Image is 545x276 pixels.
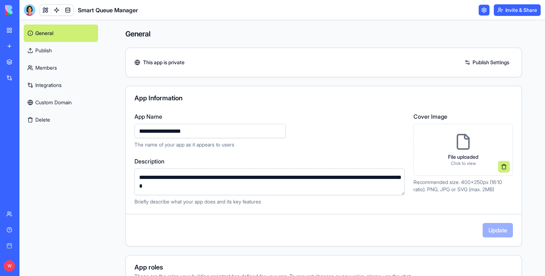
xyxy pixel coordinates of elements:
[134,112,405,121] label: App Name
[448,161,478,166] p: Click to view
[413,124,513,176] div: File uploadedClick to view
[24,59,98,76] a: Members
[24,76,98,94] a: Integrations
[24,25,98,42] a: General
[413,112,513,121] label: Cover Image
[413,179,513,193] p: Recommended size: 400x250px (16:10 ratio). PNG, JPG or SVG (max. 2MB)
[125,29,522,39] h4: General
[5,5,50,15] img: logo
[134,198,405,205] p: Briefly describe what your app does and its key features
[461,57,513,68] a: Publish Settings
[78,6,138,14] span: Smart Queue Manager
[143,59,185,66] span: This app is private
[134,264,513,271] div: App roles
[134,141,405,148] p: The name of your app as it appears to users
[24,111,98,128] button: Delete
[134,157,405,166] label: Description
[448,153,478,161] p: File uploaded
[4,260,15,272] span: W
[24,42,98,59] a: Publish
[494,4,541,16] button: Invite & Share
[134,95,513,101] div: App Information
[24,94,98,111] a: Custom Domain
